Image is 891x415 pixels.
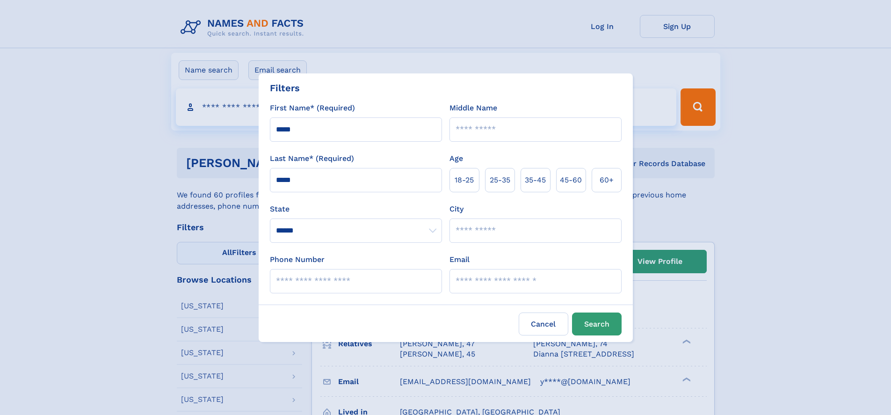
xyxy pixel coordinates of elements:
span: 45‑60 [560,175,582,186]
span: 25‑35 [490,175,510,186]
label: Middle Name [449,102,497,114]
label: Last Name* (Required) [270,153,354,164]
button: Search [572,313,622,335]
label: Age [449,153,463,164]
span: 60+ [600,175,614,186]
span: 35‑45 [525,175,546,186]
label: First Name* (Required) [270,102,355,114]
label: City [449,204,464,215]
span: 18‑25 [455,175,474,186]
label: State [270,204,442,215]
label: Phone Number [270,254,325,265]
label: Cancel [519,313,568,335]
label: Email [449,254,470,265]
div: Filters [270,81,300,95]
